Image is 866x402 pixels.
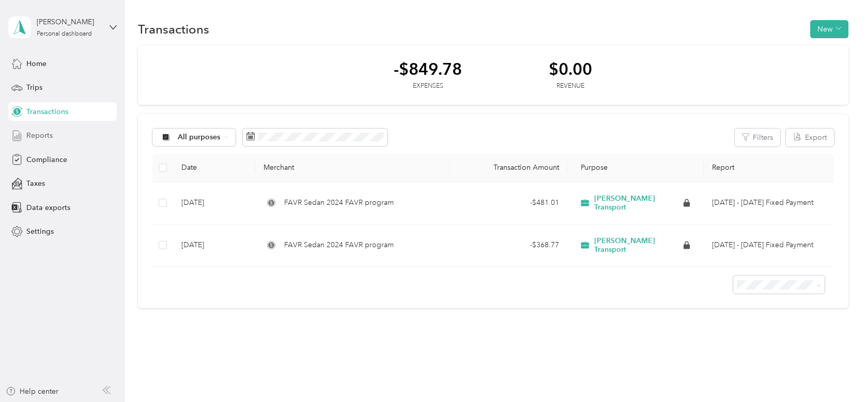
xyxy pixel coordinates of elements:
[138,24,209,35] h1: Transactions
[173,154,255,182] th: Date
[786,128,834,147] button: Export
[594,236,681,254] span: [PERSON_NAME] Transport
[810,20,848,38] button: New
[450,154,567,182] th: Transaction Amount
[549,60,592,78] div: $0.00
[26,202,70,213] span: Data exports
[394,82,462,91] div: Expenses
[735,128,780,147] button: Filters
[26,106,68,117] span: Transactions
[394,60,462,78] div: -$849.78
[704,182,834,224] td: Oct 1 - 31, 2025 Fixed Payment
[173,224,255,267] td: [DATE]
[26,82,42,93] span: Trips
[37,17,101,27] div: [PERSON_NAME]
[26,154,67,165] span: Compliance
[255,154,450,182] th: Merchant
[26,130,53,141] span: Reports
[704,224,834,267] td: Oct 1 - 31, 2025 Fixed Payment
[458,239,559,251] div: - $368.77
[37,31,92,37] div: Personal dashboard
[704,154,834,182] th: Report
[284,239,394,251] span: FAVR Sedan 2024 FAVR program
[173,182,255,224] td: [DATE]
[26,58,47,69] span: Home
[178,134,221,141] span: All purposes
[458,197,559,208] div: - $481.01
[26,178,45,189] span: Taxes
[808,344,866,402] iframe: Everlance-gr Chat Button Frame
[594,194,681,212] span: [PERSON_NAME] Transport
[6,386,58,397] button: Help center
[26,226,54,237] span: Settings
[576,163,608,172] span: Purpose
[549,82,592,91] div: Revenue
[284,197,394,208] span: FAVR Sedan 2024 FAVR program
